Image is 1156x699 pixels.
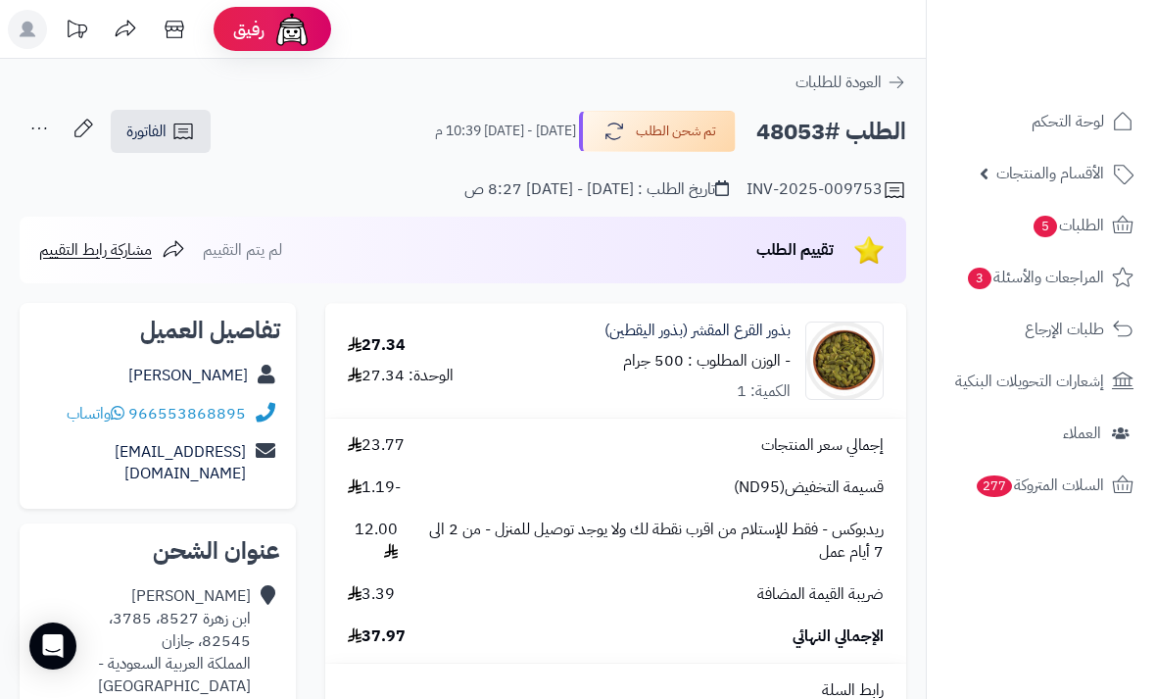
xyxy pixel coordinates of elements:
[417,519,884,564] span: ريدبوكس - فقط للإستلام من اقرب نقطة لك ولا يوجد توصيل للمنزل - من 2 الى 7 أيام عمل
[348,434,405,457] span: 23.77
[35,319,280,342] h2: تفاصيل العميل
[464,178,729,201] div: تاريخ الطلب : [DATE] - [DATE] 8:27 ص
[939,98,1144,145] a: لوحة التحكم
[39,238,152,262] span: مشاركة رابط التقييم
[35,539,280,563] h2: عنوان الشحن
[747,178,906,202] div: INV-2025-009753
[348,365,454,387] div: الوحدة: 27.34
[128,402,246,425] a: 966553868895
[272,10,312,49] img: ai-face.png
[1063,420,1101,447] span: العملاء
[939,202,1144,249] a: الطلبات5
[348,583,395,606] span: 3.39
[1032,108,1104,135] span: لوحة التحكم
[795,71,882,94] span: العودة للطلبات
[39,238,185,262] a: مشاركة رابط التقييم
[128,364,248,387] a: [PERSON_NAME]
[1034,216,1058,238] span: 5
[203,238,282,262] span: لم يتم التقييم
[795,71,906,94] a: العودة للطلبات
[939,410,1144,457] a: العملاء
[35,585,251,697] div: [PERSON_NAME] ‌‌ابن زهرة 8527، 3785، 82545، جازان المملكة العربية السعودية - [GEOGRAPHIC_DATA]
[604,320,791,342] a: بذور القرع المقشر (بذور اليقطين)
[348,625,406,648] span: 37.97
[976,475,1012,498] span: 277
[955,368,1104,395] span: إشعارات التحويلات البنكية
[29,623,76,670] div: Open Intercom Messenger
[126,120,167,143] span: الفاتورة
[67,402,124,425] a: واتساب
[793,625,884,648] span: الإجمالي النهائي
[1025,316,1104,343] span: طلبات الإرجاع
[939,306,1144,353] a: طلبات الإرجاع
[968,268,992,290] span: 3
[348,519,399,564] span: 12.00
[966,264,1104,291] span: المراجعات والأسئلة
[996,160,1104,187] span: الأقسام والمنتجات
[623,349,791,373] small: - الوزن المطلوب : 500 جرام
[939,462,1144,509] a: السلات المتروكة277
[115,440,246,486] a: [EMAIL_ADDRESS][DOMAIN_NAME]
[756,238,834,262] span: تقييم الطلب
[1023,44,1137,85] img: logo-2.png
[348,334,406,357] div: 27.34
[233,18,265,41] span: رفيق
[111,110,211,153] a: الفاتورة
[761,434,884,457] span: إجمالي سعر المنتجات
[975,472,1104,499] span: السلات المتروكة
[435,122,576,141] small: [DATE] - [DATE] 10:39 م
[579,111,736,152] button: تم شحن الطلب
[939,358,1144,405] a: إشعارات التحويلات البنكية
[939,254,1144,301] a: المراجعات والأسئلة3
[348,476,401,499] span: -1.19
[757,583,884,606] span: ضريبة القيمة المضافة
[52,10,101,54] a: تحديثات المنصة
[1032,212,1104,239] span: الطلبات
[734,476,884,499] span: قسيمة التخفيض(ND95)
[737,380,791,403] div: الكمية: 1
[756,112,906,152] h2: الطلب #48053
[806,322,883,400] img: 1659889724-Squash%20Seeds%20Peeled-90x90.jpg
